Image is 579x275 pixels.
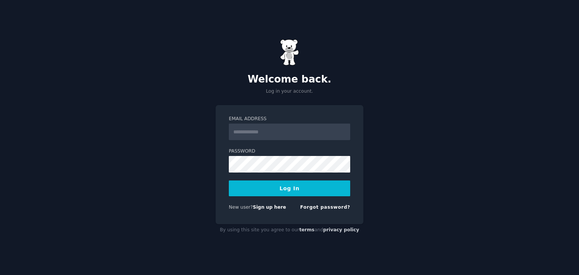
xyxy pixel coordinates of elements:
[299,227,314,232] a: terms
[229,116,350,122] label: Email Address
[300,205,350,210] a: Forgot password?
[229,180,350,196] button: Log In
[229,205,253,210] span: New user?
[280,39,299,66] img: Gummy Bear
[323,227,359,232] a: privacy policy
[216,73,363,86] h2: Welcome back.
[229,148,350,155] label: Password
[253,205,286,210] a: Sign up here
[216,224,363,236] div: By using this site you agree to our and
[216,88,363,95] p: Log in your account.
